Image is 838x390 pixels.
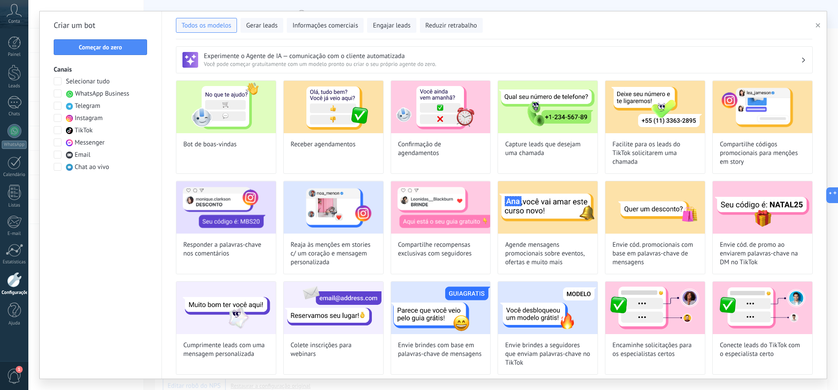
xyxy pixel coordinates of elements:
[204,60,801,68] span: Você pode começar gratuitamente com um modelo pronto ou criar o seu próprio agente do zero.
[16,366,23,373] span: 1
[498,181,598,234] img: Agende mensagens promocionais sobre eventos, ofertas e muito mais
[373,21,410,30] span: Engajar leads
[2,290,27,296] div: Configurações
[420,18,483,33] button: Reduzir retrabalho
[2,259,27,265] div: Estatísticas
[391,81,491,133] img: Confirmação de agendamentos
[367,18,416,33] button: Engajar leads
[498,282,598,334] img: Envie brindes a seguidores que enviam palavras-chave no TikTok
[426,21,477,30] span: Reduzir retrabalho
[720,341,805,359] span: Conecte leads do TikTok com o especialista certo
[391,181,491,234] img: Compartilhe recompensas exclusivas com seguidores
[182,21,231,30] span: Todos os modelos
[284,282,383,334] img: Colete inscrições para webinars
[505,140,591,158] span: Capture leads que desejam uma chamada
[75,138,105,147] span: Messenger
[54,66,148,74] h3: Canais
[176,282,276,334] img: Cumprimente leads com uma mensagem personalizada
[291,140,356,149] span: Receber agendamentos
[2,111,27,117] div: Chats
[54,18,148,32] h2: Criar um bot
[505,341,591,367] span: Envie brindes a seguidores que enviam palavras-chave no TikTok
[505,241,591,267] span: Agende mensagens promocionais sobre eventos, ofertas e muito mais
[612,140,698,166] span: Facilite para os leads do TikTok solicitarem uma chamada
[2,83,27,89] div: Leads
[240,18,283,33] button: Gerar leads
[2,203,27,208] div: Listas
[75,90,129,98] span: WhatsApp Business
[246,21,278,30] span: Gerar leads
[75,126,93,135] span: TikTok
[287,18,364,33] button: Informações comerciais
[2,52,27,58] div: Painel
[2,141,27,149] div: WhatsApp
[292,21,358,30] span: Informações comerciais
[176,181,276,234] img: Responder a palavras-chave nos comentários
[2,321,27,326] div: Ajuda
[291,241,376,267] span: Reaja às menções em stories c/ um coração e mensagem personalizada
[79,44,122,50] span: Começar do zero
[8,19,20,24] span: Conta
[498,81,598,133] img: Capture leads que desejam uma chamada
[2,231,27,237] div: E-mail
[75,114,103,123] span: Instagram
[605,181,705,234] img: Envie cód. promocionais com base em palavras-chave de mensagens
[713,81,812,133] img: Compartilhe códigos promocionais para menções em story
[612,241,698,267] span: Envie cód. promocionais com base em palavras-chave de mensagens
[720,241,805,267] span: Envie cód. de promo ao enviarem palavras-chave na DM no TikTok
[183,140,237,149] span: Bot de boas-vindas
[66,77,110,86] span: Selecionar tudo
[75,163,109,172] span: Chat ao vivo
[720,140,805,166] span: Compartilhe códigos promocionais para menções em story
[183,241,269,258] span: Responder a palavras-chave nos comentários
[54,39,147,55] button: Começar do zero
[612,341,698,359] span: Encaminhe solicitações para os especialistas certos
[398,140,484,158] span: Confirmação de agendamentos
[75,102,100,110] span: Telegram
[713,282,812,334] img: Conecte leads do TikTok com o especialista certo
[391,282,491,334] img: Envie brindes com base em palavras-chave de mensagens
[176,18,237,33] button: Todos os modelos
[398,241,484,258] span: Compartilhe recompensas exclusivas com seguidores
[2,172,27,178] div: Calendário
[183,341,269,359] span: Cumprimente leads com uma mensagem personalizada
[75,151,90,159] span: Email
[284,81,383,133] img: Receber agendamentos
[398,341,484,359] span: Envie brindes com base em palavras-chave de mensagens
[713,181,812,234] img: Envie cód. de promo ao enviarem palavras-chave na DM no TikTok
[605,282,705,334] img: Encaminhe solicitações para os especialistas certos
[284,181,383,234] img: Reaja às menções em stories c/ um coração e mensagem personalizada
[204,52,801,60] h3: Experimente o Agente de IA — comunicação com o cliente automatizada
[176,81,276,133] img: Bot de boas-vindas
[291,341,376,359] span: Colete inscrições para webinars
[605,81,705,133] img: Facilite para os leads do TikTok solicitarem uma chamada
